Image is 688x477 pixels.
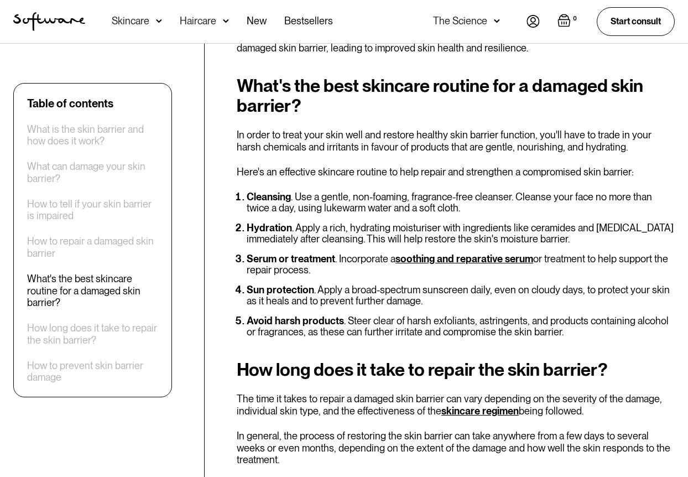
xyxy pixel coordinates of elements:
strong: Sun protection [247,284,314,295]
img: arrow down [156,15,162,27]
div: 0 [571,14,579,24]
p: Here's an effective skincare routine to help repair and strengthen a compromised skin barrier: [237,166,675,178]
h2: What's the best skincare routine for a damaged skin barrier? [237,76,675,116]
li: . Steer clear of harsh exfoliants, astringents, and products containing alcohol or fragrances, as... [247,315,675,338]
a: How to prevent skin barrier damage [27,360,158,383]
img: Software Logo [13,12,85,31]
strong: Avoid harsh products [247,315,344,326]
img: arrow down [223,15,229,27]
a: home [13,12,85,31]
a: How to repair a damaged skin barrier [27,236,158,260]
a: How to tell if your skin barrier is impaired [27,198,158,222]
div: Table of contents [27,97,113,110]
a: How long does it take to repair the skin barrier? [27,323,158,346]
a: Open empty cart [557,14,579,29]
a: skincare regimen [441,405,519,417]
a: soothing and reparative serum [395,253,533,265]
a: What is the skin barrier and how does it work? [27,123,158,147]
p: The time it takes to repair a damaged skin barrier can vary depending on the severity of the dama... [237,393,675,417]
a: What can damage your skin barrier? [27,161,158,185]
p: In general, the process of restoring the skin barrier can take anywhere from a few days to severa... [237,430,675,466]
li: . Incorporate a or treatment to help support the repair process. [247,253,675,276]
strong: Hydration [247,222,292,234]
div: Haircare [180,15,216,27]
a: Start consult [597,7,675,35]
strong: Serum or treatment [247,253,335,265]
div: The Science [433,15,487,27]
img: arrow down [494,15,500,27]
li: . Apply a rich, hydrating moisturiser with ingredients like ceramides and [MEDICAL_DATA] immediat... [247,222,675,245]
div: Skincare [112,15,149,27]
h2: How long does it take to repair the skin barrier? [237,360,675,380]
a: What's the best skincare routine for a damaged skin barrier? [27,273,158,309]
li: . Apply a broad-spectrum sunscreen daily, even on cloudy days, to protect your skin as it heals a... [247,284,675,307]
li: . Use a gentle, non-foaming, fragrance-free cleanser. Cleanse your face no more than twice a day,... [247,191,675,214]
strong: Cleansing [247,191,291,203]
p: In order to treat your skin well and restore healthy skin barrier function, you'll have to trade ... [237,129,675,153]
